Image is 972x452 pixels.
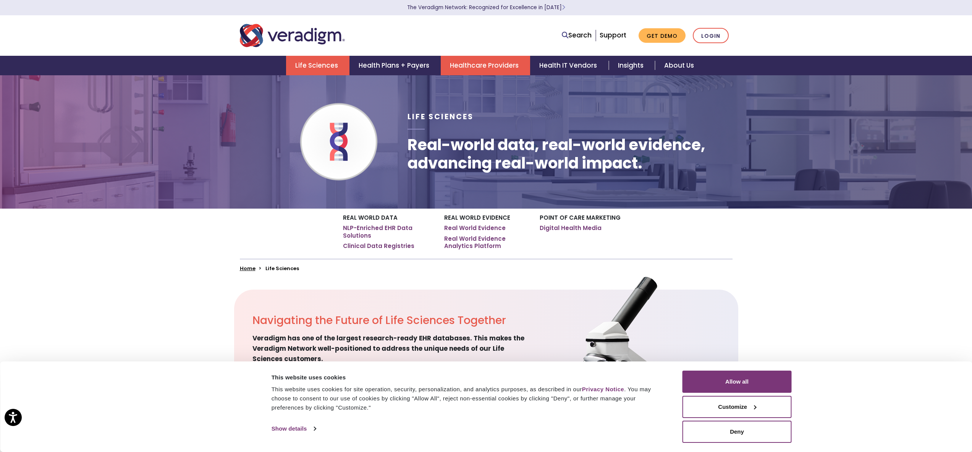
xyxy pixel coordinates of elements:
[240,265,256,272] a: Home
[286,56,349,75] a: Life Sciences
[272,385,665,412] div: This website uses cookies for site operation, security, personalization, and analytics purposes, ...
[693,28,729,44] a: Login
[408,136,732,172] h1: Real-world data, real-world evidence, advancing real-world impact.
[562,30,592,41] a: Search
[825,397,963,443] iframe: Drift Chat Widget
[272,423,316,434] a: Show details
[562,4,565,11] span: Learn More
[600,31,626,40] a: Support
[343,224,433,239] a: NLP-Enriched EHR Data Solutions
[407,4,565,11] a: The Veradigm Network: Recognized for Excellence in [DATE]Learn More
[639,28,686,43] a: Get Demo
[343,242,414,250] a: Clinical Data Registries
[582,386,624,392] a: Privacy Notice
[444,235,528,250] a: Real World Evidence Analytics Platform
[530,56,608,75] a: Health IT Vendors
[240,23,345,48] img: Veradigm logo
[609,56,655,75] a: Insights
[540,224,602,232] a: Digital Health Media
[683,371,792,393] button: Allow all
[441,56,530,75] a: Healthcare Providers
[349,56,441,75] a: Health Plans + Payers
[655,56,703,75] a: About Us
[408,112,474,122] span: Life Sciences
[252,314,528,327] h2: Navigating the Future of Life Sciences Together
[444,224,506,232] a: Real World Evidence
[683,421,792,443] button: Deny
[683,396,792,418] button: Customize
[252,333,528,365] span: Veradigm has one of the largest research-ready EHR databases. This makes the Veradigm Network wel...
[272,373,665,382] div: This website uses cookies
